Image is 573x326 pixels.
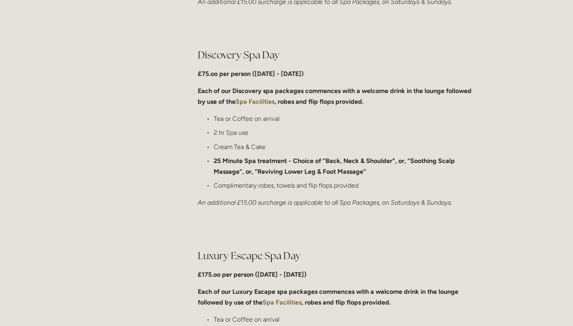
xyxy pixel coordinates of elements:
strong: £75.oo per person ([DATE] - [DATE]) [198,70,304,78]
strong: £175.oo per person ([DATE] - [DATE]) [198,271,306,278]
strong: , robes and flip flops provided. [275,98,364,105]
p: Complimentary robes, towels and flip flops provided [214,180,477,191]
em: An additional £15.00 surcharge is applicable to all Spa Packages, on Saturdays & Sundays. [198,199,452,206]
strong: 25 Minute Spa treatment - Choice of “Back, Neck & Shoulder", or, “Soothing Scalp Massage”, or, “R... [214,157,456,175]
strong: , robes and flip flops provided. [302,299,391,306]
p: Tea or Coffee on arrival [214,314,477,325]
strong: Each of our Luxury Escape spa packages commences with a welcome drink in the lounge followed by u... [198,288,460,306]
h2: Luxury Escape Spa Day [198,249,477,263]
strong: Each of our Discovery spa packages commences with a welcome drink in the lounge followed by use o... [198,87,473,105]
p: Tea or Coffee on arrival [214,113,477,124]
h2: Discovery Spa Day [198,48,477,62]
a: Spa Facilities [236,98,275,105]
p: 2 hr Spa use [214,127,477,138]
p: Cream Tea & Cake [214,142,477,152]
a: Spa Facilities [263,299,302,306]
